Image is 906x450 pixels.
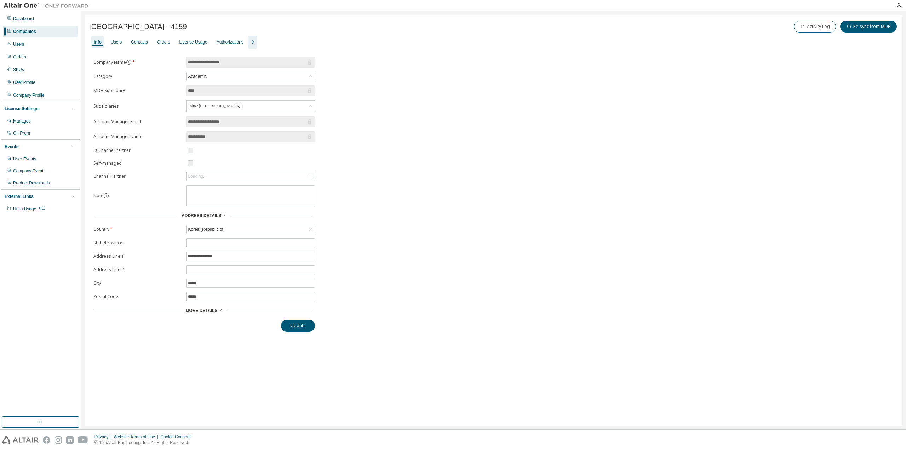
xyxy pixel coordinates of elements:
[179,39,207,45] div: License Usage
[188,102,243,110] div: Altair [GEOGRAPHIC_DATA]
[94,434,114,440] div: Privacy
[157,39,170,45] div: Orders
[187,72,315,81] div: Academic
[185,308,217,313] span: More Details
[13,130,30,136] div: On Prem
[217,39,243,45] div: Authorizations
[126,59,132,65] button: information
[93,134,182,139] label: Account Manager Name
[13,156,36,162] div: User Events
[794,21,836,33] button: Activity Log
[281,320,315,332] button: Update
[93,173,182,179] label: Channel Partner
[93,103,182,109] label: Subsidiaries
[78,436,88,444] img: youtube.svg
[13,92,45,98] div: Company Profile
[93,240,182,246] label: State/Province
[4,2,92,9] img: Altair One
[13,29,36,34] div: Companies
[13,180,50,186] div: Product Downloads
[94,440,195,446] p: © 2025 Altair Engineering, Inc. All Rights Reserved.
[89,23,187,31] span: [GEOGRAPHIC_DATA] - 4159
[188,173,207,179] div: Loading...
[187,225,315,234] div: Korea (Republic of)
[13,41,24,47] div: Users
[103,193,109,199] button: information
[93,267,182,273] label: Address Line 2
[93,280,182,286] label: City
[13,206,46,211] span: Units Usage BI
[93,148,182,153] label: Is Channel Partner
[66,436,74,444] img: linkedin.svg
[5,194,34,199] div: External Links
[187,172,315,181] div: Loading...
[93,160,182,166] label: Self-managed
[114,434,160,440] div: Website Terms of Use
[160,434,195,440] div: Cookie Consent
[13,118,31,124] div: Managed
[111,39,122,45] div: Users
[93,254,182,259] label: Address Line 1
[13,168,45,174] div: Company Events
[93,193,103,199] label: Note
[93,294,182,300] label: Postal Code
[93,59,182,65] label: Company Name
[5,106,38,112] div: License Settings
[131,39,148,45] div: Contacts
[55,436,62,444] img: instagram.svg
[5,144,18,149] div: Events
[2,436,39,444] img: altair_logo.svg
[43,436,50,444] img: facebook.svg
[94,39,102,45] div: Info
[13,16,34,22] div: Dashboard
[840,21,897,33] button: Re-sync from MDH
[182,213,221,218] span: Address Details
[187,226,225,233] div: Korea (Republic of)
[187,73,208,80] div: Academic
[187,101,315,112] div: Altair [GEOGRAPHIC_DATA]
[93,74,182,79] label: Category
[13,54,26,60] div: Orders
[93,88,182,93] label: MDH Subsidary
[13,67,24,73] div: SKUs
[93,227,182,232] label: Country
[13,80,35,85] div: User Profile
[93,119,182,125] label: Account Manager Email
